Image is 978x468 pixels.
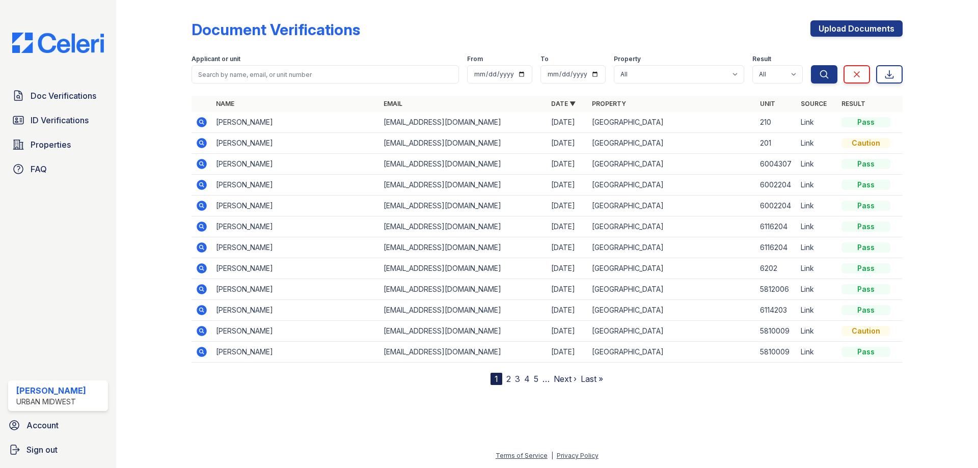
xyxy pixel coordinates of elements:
[841,117,890,127] div: Pass
[588,133,755,154] td: [GEOGRAPHIC_DATA]
[756,237,797,258] td: 6116204
[756,300,797,321] td: 6114203
[547,175,588,196] td: [DATE]
[581,374,603,384] a: Last »
[212,154,379,175] td: [PERSON_NAME]
[841,263,890,273] div: Pass
[797,321,837,342] td: Link
[588,237,755,258] td: [GEOGRAPHIC_DATA]
[192,20,360,39] div: Document Verifications
[797,279,837,300] td: Link
[797,175,837,196] td: Link
[212,133,379,154] td: [PERSON_NAME]
[379,279,547,300] td: [EMAIL_ADDRESS][DOMAIN_NAME]
[547,300,588,321] td: [DATE]
[547,237,588,258] td: [DATE]
[212,112,379,133] td: [PERSON_NAME]
[379,133,547,154] td: [EMAIL_ADDRESS][DOMAIN_NAME]
[841,284,890,294] div: Pass
[797,196,837,216] td: Link
[756,175,797,196] td: 6002204
[379,237,547,258] td: [EMAIL_ADDRESS][DOMAIN_NAME]
[31,114,89,126] span: ID Verifications
[540,55,549,63] label: To
[16,384,86,397] div: [PERSON_NAME]
[506,374,511,384] a: 2
[379,154,547,175] td: [EMAIL_ADDRESS][DOMAIN_NAME]
[379,216,547,237] td: [EMAIL_ADDRESS][DOMAIN_NAME]
[491,373,502,385] div: 1
[496,452,548,459] a: Terms of Service
[841,201,890,211] div: Pass
[551,452,553,459] div: |
[379,112,547,133] td: [EMAIL_ADDRESS][DOMAIN_NAME]
[554,374,577,384] a: Next ›
[841,222,890,232] div: Pass
[756,216,797,237] td: 6116204
[810,20,903,37] a: Upload Documents
[212,321,379,342] td: [PERSON_NAME]
[841,159,890,169] div: Pass
[756,154,797,175] td: 6004307
[797,216,837,237] td: Link
[524,374,530,384] a: 4
[547,196,588,216] td: [DATE]
[841,100,865,107] a: Result
[192,55,240,63] label: Applicant or unit
[31,90,96,102] span: Doc Verifications
[8,134,108,155] a: Properties
[212,258,379,279] td: [PERSON_NAME]
[588,196,755,216] td: [GEOGRAPHIC_DATA]
[16,397,86,407] div: Urban Midwest
[614,55,641,63] label: Property
[557,452,599,459] a: Privacy Policy
[588,342,755,363] td: [GEOGRAPHIC_DATA]
[588,112,755,133] td: [GEOGRAPHIC_DATA]
[588,175,755,196] td: [GEOGRAPHIC_DATA]
[379,196,547,216] td: [EMAIL_ADDRESS][DOMAIN_NAME]
[467,55,483,63] label: From
[534,374,538,384] a: 5
[935,427,968,458] iframe: chat widget
[756,342,797,363] td: 5810009
[212,279,379,300] td: [PERSON_NAME]
[542,373,550,385] span: …
[756,196,797,216] td: 6002204
[797,342,837,363] td: Link
[588,279,755,300] td: [GEOGRAPHIC_DATA]
[797,237,837,258] td: Link
[547,112,588,133] td: [DATE]
[592,100,626,107] a: Property
[841,180,890,190] div: Pass
[547,258,588,279] td: [DATE]
[8,159,108,179] a: FAQ
[31,139,71,151] span: Properties
[384,100,402,107] a: Email
[212,300,379,321] td: [PERSON_NAME]
[756,112,797,133] td: 210
[379,321,547,342] td: [EMAIL_ADDRESS][DOMAIN_NAME]
[4,439,112,460] a: Sign out
[588,321,755,342] td: [GEOGRAPHIC_DATA]
[547,216,588,237] td: [DATE]
[588,258,755,279] td: [GEOGRAPHIC_DATA]
[841,326,890,336] div: Caution
[752,55,771,63] label: Result
[756,279,797,300] td: 5812006
[216,100,234,107] a: Name
[212,196,379,216] td: [PERSON_NAME]
[212,237,379,258] td: [PERSON_NAME]
[26,444,58,456] span: Sign out
[547,133,588,154] td: [DATE]
[515,374,520,384] a: 3
[841,347,890,357] div: Pass
[192,65,459,84] input: Search by name, email, or unit number
[756,258,797,279] td: 6202
[547,342,588,363] td: [DATE]
[212,175,379,196] td: [PERSON_NAME]
[379,175,547,196] td: [EMAIL_ADDRESS][DOMAIN_NAME]
[841,242,890,253] div: Pass
[801,100,827,107] a: Source
[588,300,755,321] td: [GEOGRAPHIC_DATA]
